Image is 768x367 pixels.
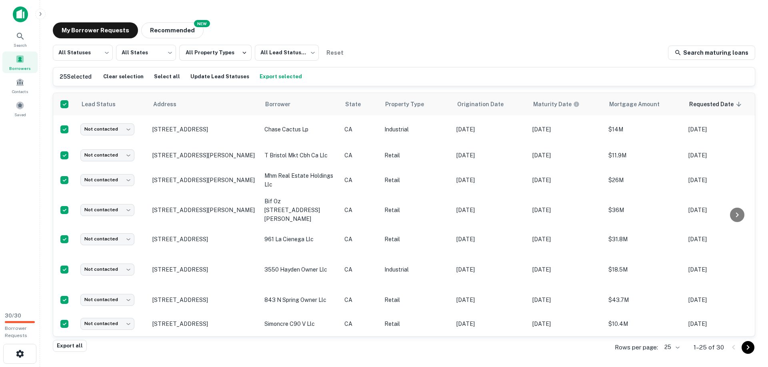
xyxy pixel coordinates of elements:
button: Reset [322,45,348,61]
th: Property Type [380,93,452,115]
p: [DATE] [532,296,600,304]
th: Maturity dates displayed may be estimated. Please contact the lender for the most accurate maturi... [528,93,604,115]
p: [DATE] [688,176,756,184]
p: [DATE] [532,206,600,214]
button: Select all [152,71,182,83]
p: [DATE] [456,176,524,184]
p: [STREET_ADDRESS] [152,266,256,273]
p: [DATE] [456,296,524,304]
div: Not contacted [80,264,134,275]
p: CA [344,151,376,160]
a: Search [2,28,38,50]
p: [DATE] [532,319,600,328]
p: [DATE] [456,206,524,214]
p: $11.9M [608,151,680,160]
button: My Borrower Requests [53,22,138,38]
p: 843 n spring owner llc [264,296,336,304]
p: CA [344,235,376,244]
p: [STREET_ADDRESS] [152,320,256,327]
p: [DATE] [532,151,600,160]
p: [DATE] [532,125,600,134]
div: All Statuses [53,42,113,63]
div: All Lead Statuses [255,42,319,63]
p: bif oz [STREET_ADDRESS][PERSON_NAME] [264,197,336,223]
a: Borrowers [2,52,38,73]
span: Saved [14,111,26,118]
a: Search maturing loans [668,46,755,60]
div: All States [116,42,176,63]
button: Recommended [141,22,204,38]
p: CA [344,206,376,214]
a: Saved [2,98,38,119]
span: 30 / 30 [5,313,21,319]
p: simoncre c90 v llc [264,319,336,328]
p: [STREET_ADDRESS][PERSON_NAME] [152,152,256,159]
button: Export selected [258,71,304,83]
div: Not contacted [80,174,134,186]
th: Lead Status [76,93,148,115]
p: [STREET_ADDRESS] [152,126,256,133]
p: [DATE] [688,235,756,244]
span: Property Type [385,99,434,109]
span: Borrower [265,99,301,109]
p: [DATE] [688,151,756,160]
div: Not contacted [80,294,134,306]
p: CA [344,296,376,304]
div: NEW [194,20,210,27]
span: Contacts [12,88,28,95]
button: Update Lead Statuses [188,71,251,83]
th: State [340,93,380,115]
p: mhm real estate holdings llc [264,171,336,189]
a: Contacts [2,75,38,96]
p: Retail [384,206,448,214]
p: Retail [384,176,448,184]
div: Not contacted [80,204,134,216]
p: [DATE] [456,319,524,328]
span: Maturity dates displayed may be estimated. Please contact the lender for the most accurate maturi... [533,100,590,109]
div: Not contacted [80,233,134,245]
span: Lead Status [81,99,126,109]
span: Borrowers [9,65,31,71]
p: [DATE] [688,296,756,304]
p: CA [344,176,376,184]
div: Maturity dates displayed may be estimated. Please contact the lender for the most accurate maturi... [533,100,580,109]
p: Retail [384,151,448,160]
th: Borrower [260,93,340,115]
p: [DATE] [688,265,756,274]
p: [DATE] [532,235,600,244]
p: Retail [384,235,448,244]
p: [DATE] [688,319,756,328]
span: Address [153,99,187,109]
p: 1–25 of 30 [694,343,724,352]
span: State [345,99,371,109]
p: Retail [384,319,448,328]
p: [DATE] [456,125,524,134]
p: [STREET_ADDRESS][PERSON_NAME] [152,177,256,184]
p: $14M [608,125,680,134]
p: [DATE] [456,265,524,274]
p: $26M [608,176,680,184]
p: Retail [384,296,448,304]
p: [STREET_ADDRESS][PERSON_NAME] [152,206,256,214]
span: Requested Date [689,99,744,109]
button: Clear selection [101,71,146,83]
h6: 25 Selected [60,72,92,81]
img: capitalize-icon.png [13,6,28,22]
p: Rows per page: [615,343,658,352]
button: Export all [53,340,87,352]
div: 25 [661,341,681,353]
p: CA [344,265,376,274]
p: $10.4M [608,319,680,328]
p: [DATE] [456,235,524,244]
p: $18.5M [608,265,680,274]
p: CA [344,125,376,134]
p: [DATE] [532,265,600,274]
div: Not contacted [80,123,134,135]
span: Mortgage Amount [609,99,670,109]
p: t bristol mkt cbh ca llc [264,151,336,160]
p: [DATE] [532,176,600,184]
p: [STREET_ADDRESS] [152,296,256,304]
